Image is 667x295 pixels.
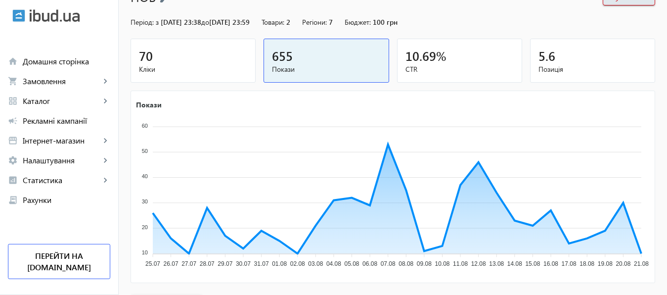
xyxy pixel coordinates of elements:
mat-icon: storefront [8,136,18,146]
mat-icon: shopping_cart [8,76,18,86]
span: 10.69 [405,48,436,64]
span: 5.6 [538,48,555,64]
tspan: 27.07 [181,260,196,267]
span: 2 [286,17,290,27]
tspan: 01.08 [272,260,287,267]
mat-icon: grid_view [8,96,18,106]
tspan: 19.08 [598,260,613,267]
span: Період: з [131,17,159,27]
span: 7 [329,17,333,27]
span: 655 [272,48,293,64]
tspan: 26.07 [164,260,178,267]
tspan: 28.07 [200,260,215,267]
tspan: 25.07 [145,260,160,267]
tspan: 40 [142,173,148,179]
img: ibud.svg [12,9,25,22]
tspan: 20.08 [616,260,630,267]
text: Покази [136,99,162,109]
tspan: 18.08 [579,260,594,267]
tspan: 14.08 [507,260,522,267]
tspan: 08.08 [399,260,413,267]
tspan: 30.07 [236,260,251,267]
mat-icon: settings [8,155,18,165]
mat-icon: analytics [8,175,18,185]
img: ibud_text.svg [30,9,80,22]
tspan: 13.08 [489,260,504,267]
mat-icon: keyboard_arrow_right [100,155,110,165]
span: CTR [405,64,514,74]
span: Рекламні кампанії [23,116,110,126]
tspan: 30 [142,198,148,204]
tspan: 60 [142,122,148,128]
mat-icon: keyboard_arrow_right [100,175,110,185]
span: Бюджет: [345,17,371,27]
tspan: 10.08 [435,260,449,267]
span: Рахунки [23,195,110,205]
a: Перейти на [DOMAIN_NAME] [8,244,110,279]
tspan: 03.08 [308,260,323,267]
tspan: 04.08 [326,260,341,267]
span: % [436,48,446,64]
tspan: 05.08 [345,260,359,267]
span: Кліки [139,64,247,74]
span: Каталог [23,96,100,106]
tspan: 31.07 [254,260,269,267]
tspan: 09.08 [417,260,432,267]
mat-icon: keyboard_arrow_right [100,96,110,106]
tspan: 07.08 [381,260,396,267]
span: Регіони: [302,17,327,27]
tspan: 15.08 [525,260,540,267]
mat-icon: keyboard_arrow_right [100,76,110,86]
tspan: 20 [142,224,148,230]
mat-icon: keyboard_arrow_right [100,136,110,146]
tspan: 02.08 [290,260,305,267]
tspan: 50 [142,148,148,154]
span: 100 грн [373,17,398,27]
span: Налаштування [23,155,100,165]
tspan: 16.08 [543,260,558,267]
span: Інтернет-магазин [23,136,100,146]
span: 70 [139,48,153,64]
span: до [201,17,209,27]
span: Позиція [538,64,647,74]
tspan: 12.08 [471,260,486,267]
span: Домашня сторінка [23,56,110,66]
tspan: 11.08 [453,260,468,267]
tspan: 17.08 [562,260,577,267]
span: Статистика [23,175,100,185]
span: Товари: [262,17,284,27]
mat-icon: campaign [8,116,18,126]
span: [DATE] 23:38 [DATE] 23:59 [161,17,250,27]
tspan: 29.07 [218,260,232,267]
tspan: 10 [142,249,148,255]
tspan: 06.08 [362,260,377,267]
span: Замовлення [23,76,100,86]
mat-icon: receipt_long [8,195,18,205]
tspan: 21.08 [634,260,649,267]
span: Покази [272,64,380,74]
mat-icon: home [8,56,18,66]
